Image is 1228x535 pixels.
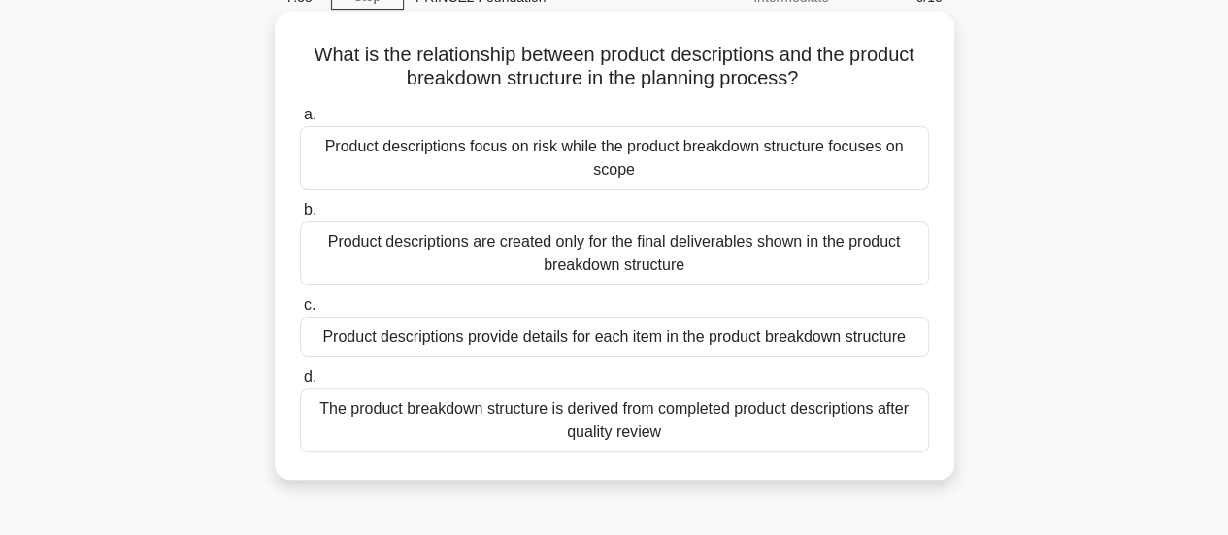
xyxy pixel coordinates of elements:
span: b. [304,201,316,217]
span: c. [304,296,315,313]
span: d. [304,368,316,385]
div: Product descriptions are created only for the final deliverables shown in the product breakdown s... [300,221,929,285]
div: Product descriptions provide details for each item in the product breakdown structure [300,317,929,357]
div: Product descriptions focus on risk while the product breakdown structure focuses on scope [300,126,929,190]
h5: What is the relationship between product descriptions and the product breakdown structure in the ... [298,43,931,91]
span: a. [304,106,316,122]
div: The product breakdown structure is derived from completed product descriptions after quality review [300,388,929,452]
